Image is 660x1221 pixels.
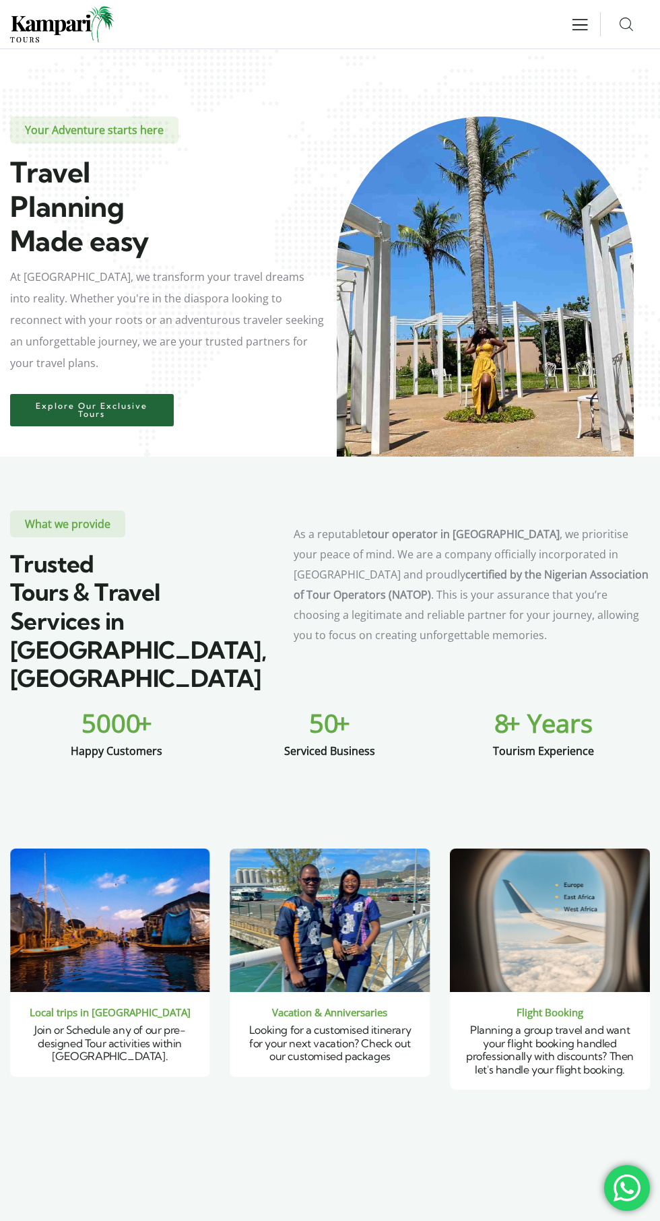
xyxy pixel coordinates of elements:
b: tour operator in [GEOGRAPHIC_DATA] [367,527,560,541]
img: Home [10,6,114,43]
div: Flight Booking [463,1003,636,1022]
img: Looking for a customised itinerary for your next vacation? Check out our customised packages [230,849,430,993]
a: Explore Our Exclusive Tours [10,394,174,426]
div: Happy Customers [71,733,162,758]
div: 4 / 6 [450,849,650,1110]
div: 2 / 6 [10,849,210,1097]
p: As a reputable , we prioritise your peace of mind. We are a company officially incorporated in [G... [294,524,650,645]
div: Tourism Experience [493,733,594,758]
span: Trusted Tours & Travel Services in [GEOGRAPHIC_DATA], [GEOGRAPHIC_DATA] [10,549,266,694]
span: Travel Planning Made easy [10,155,150,259]
span: + [335,705,350,740]
span: + [137,705,152,740]
span: 5000 [81,705,141,740]
div: At [GEOGRAPHIC_DATA], we transform your travel dreams into reality. Whether you're in the diaspor... [10,259,327,374]
div: Vacation & Anniversaries [244,1003,417,1022]
span: 50 [309,705,339,740]
div: 3 / 6 [230,849,430,1097]
div: 'Chat [604,1165,650,1211]
span: + Years [506,705,593,740]
div: Serviced Business [284,733,375,758]
span: What we provide [10,510,125,537]
div: Local trips in [GEOGRAPHIC_DATA] [24,1003,197,1022]
span: Join or Schedule any of our pre-designed Tour activities within [GEOGRAPHIC_DATA]. [34,1023,185,1063]
img: Join or Schedule any of our pre-designed Tour activities within Nigeria. [10,849,210,993]
img: Planning a group travel and want your flight booking handled professionally with discounts? Then ... [450,849,650,993]
span: Your Adventure starts here [10,117,178,143]
span: Explore Our Exclusive Tours [26,402,158,418]
span: Looking for a customised itinerary for your next vacation? Check out our customised packages [249,1023,411,1063]
b: certified by the Nigerian Association of Tour Operators (NATOP) [294,567,649,602]
span: 8 [494,705,509,740]
span: Planning a group travel and want your flight booking handled professionally with discounts? Then ... [466,1023,634,1076]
